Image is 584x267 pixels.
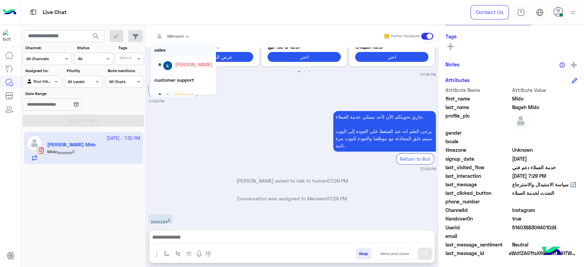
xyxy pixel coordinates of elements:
[512,138,577,145] span: null
[163,61,172,70] img: ACg8ocJgZrH2hNVmQ3Xh4ROP4VqwmVODDK370JLJ8G7KijOnTKt7Mg=s96-c
[512,164,577,171] span: خدمة العملاء دعم فني
[445,164,511,171] span: last_visited_flow
[421,250,428,257] img: send message
[108,68,143,74] label: Note mentions
[180,52,253,62] button: عرض الموديلات
[186,251,192,256] img: create order
[25,68,61,74] label: Assigned to:
[512,112,529,129] img: defaultAdmin.png
[512,181,577,188] span: 🔄 سياسة الاستبدال والاسترجاع
[445,33,577,39] h6: Tags
[391,34,420,39] small: Human Handover
[445,95,511,102] span: first_name
[445,189,511,197] span: last_clicked_button
[509,250,577,257] span: aWdfZAG1faXRlbToxOklHTWVzc2FnZAUlEOjE3ODQxNDAxOTYyNzg0NDQyOjM0MDI4MjM2Njg0MTcxMDMwMTI0NDI1ODk3MTM...
[333,111,436,151] p: 5/10/2025, 7:29 PM
[175,91,194,98] div: Menaam
[512,104,577,111] span: Nageh Mido
[206,251,211,257] img: make a call
[512,215,577,222] span: true
[445,181,511,188] span: last_message
[25,45,71,51] label: Channel:
[445,104,511,111] span: last_name
[420,72,436,77] small: 07:29 PM
[377,248,413,259] button: Send and close
[148,98,164,104] small: 07:29 PM
[92,32,100,40] span: search
[326,195,347,201] span: 07:29 PM
[355,52,428,62] button: اختر
[445,241,511,248] span: last_message_sentiment
[151,43,216,95] ng-dropdown-panel: Options list
[148,214,173,226] p: 5/10/2025, 7:30 PM
[167,34,184,39] span: Menaam
[445,198,511,205] span: phone_number
[118,45,143,51] label: Tags
[512,155,577,162] span: 2025-10-05T16:28:29.712Z
[512,206,577,214] span: 8
[148,177,436,184] p: [PERSON_NAME] asked to talk to human
[268,52,341,62] button: اختر
[195,250,203,258] img: send voice note
[445,215,511,222] span: HandoverOn
[445,129,511,136] span: gender
[445,112,511,128] span: profile_pic
[445,250,507,257] span: last_message_id
[445,86,511,94] span: Attribute Name
[153,250,161,258] img: send attachment
[512,232,577,240] span: null
[536,9,544,16] img: tab
[164,251,169,256] img: select flow
[571,62,577,68] img: add
[569,8,577,17] img: profile
[514,5,528,19] a: tab
[445,77,470,83] h6: Attributes
[3,5,16,19] img: Logo
[396,153,434,164] div: Return to Bot
[77,45,112,51] label: Status
[445,61,459,67] h6: Notes
[148,195,436,202] p: Conversation was assigned to Menaam
[151,43,216,56] div: sales
[512,172,577,179] span: 2025-10-05T16:29:39.062Z
[175,61,212,68] div: [PERSON_NAME]
[512,189,577,197] span: التحدث لخدمة العملاء
[151,74,216,86] div: customer support
[445,155,511,162] span: signup_date
[3,30,15,42] img: 713415422032625
[512,146,577,153] span: Unknown
[445,146,511,153] span: timezone
[29,8,38,16] img: tab
[512,86,577,94] span: Attribute Value
[512,95,577,102] span: Mido
[470,5,509,19] a: Contact Us
[512,198,577,205] span: null
[175,251,181,256] img: Trigger scenario
[540,240,563,264] img: hulul-logo.png
[445,206,511,214] span: ChannelId
[355,248,372,259] button: Drop
[327,178,348,184] span: 07:29 PM
[184,248,195,259] button: create order
[67,68,102,74] label: Priority
[296,68,302,75] button: 1 of 2
[445,138,511,145] span: locale
[512,241,577,248] span: 0
[517,9,525,16] img: tab
[161,248,172,259] button: select flow
[445,172,511,179] span: last_interaction
[512,129,577,136] span: null
[25,91,102,97] label: Date Range
[172,248,184,259] button: Trigger scenario
[512,224,577,231] span: 5140388309401024
[43,8,67,17] p: Live Chat
[445,224,511,231] span: UserId
[118,55,132,63] div: Select
[420,166,436,172] small: 07:29 PM
[163,91,172,100] img: defaultAdmin.png
[306,68,313,75] button: 2 of 2
[445,232,511,240] span: email
[559,62,565,68] img: notes
[88,30,104,45] button: search
[23,115,144,127] button: Apply Filters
